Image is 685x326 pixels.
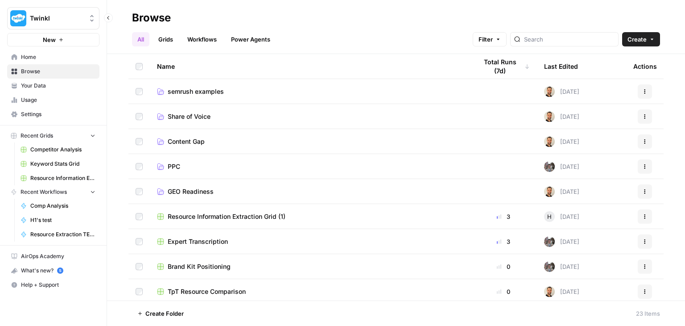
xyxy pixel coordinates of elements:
span: Comp Analysis [30,202,95,210]
span: Share of Voice [168,112,210,121]
a: Competitor Analysis [17,142,99,157]
span: Home [21,53,95,61]
div: 3 [477,212,530,221]
span: AirOps Academy [21,252,95,260]
button: Help + Support [7,278,99,292]
a: Comp Analysis [17,199,99,213]
button: New [7,33,99,46]
a: H1's test [17,213,99,227]
img: a2mlt6f1nb2jhzcjxsuraj5rj4vi [544,236,555,247]
span: PPC [168,162,180,171]
a: Browse [7,64,99,79]
button: Recent Workflows [7,185,99,199]
span: Usage [21,96,95,104]
a: Settings [7,107,99,121]
a: 5 [57,267,63,274]
span: Create [627,35,647,44]
span: H1's test [30,216,95,224]
img: a2mlt6f1nb2jhzcjxsuraj5rj4vi [544,161,555,172]
span: Recent Workflows [21,188,67,196]
div: [DATE] [544,236,579,247]
span: Filter [479,35,493,44]
input: Search [524,35,615,44]
a: Keyword Stats Grid [17,157,99,171]
span: Expert Transcription [168,237,228,246]
a: Resource Information Extraction and Descriptions [17,171,99,185]
div: [DATE] [544,111,579,122]
button: Create [622,32,660,46]
img: ggqkytmprpadj6gr8422u7b6ymfp [544,111,555,122]
div: [DATE] [544,261,579,272]
span: Your Data [21,82,95,90]
span: GEO Readiness [168,187,214,196]
div: Total Runs (7d) [477,54,530,79]
div: [DATE] [544,186,579,197]
span: Twinkl [30,14,84,23]
img: Twinkl Logo [10,10,26,26]
div: [DATE] [544,161,579,172]
span: Brand Kit Positioning [168,262,231,271]
span: TpT Resource Comparison [168,287,246,296]
div: [DATE] [544,211,579,222]
div: Browse [132,11,171,25]
span: Settings [21,110,95,118]
button: Workspace: Twinkl [7,7,99,29]
a: Resource Information Extraction Grid (1) [157,212,463,221]
div: [DATE] [544,136,579,147]
button: What's new? 5 [7,263,99,278]
img: a2mlt6f1nb2jhzcjxsuraj5rj4vi [544,261,555,272]
div: [DATE] [544,86,579,97]
a: Usage [7,93,99,107]
button: Create Folder [132,306,189,321]
span: New [43,35,56,44]
span: Content Gap [168,137,205,146]
a: Workflows [182,32,222,46]
div: Last Edited [544,54,578,79]
a: Power Agents [226,32,276,46]
text: 5 [59,268,61,273]
div: 0 [477,287,530,296]
a: semrush examples [157,87,463,96]
a: Your Data [7,79,99,93]
span: Browse [21,67,95,75]
a: Resource Extraction TEST [17,227,99,242]
a: Brand Kit Positioning [157,262,463,271]
div: Actions [633,54,657,79]
img: ggqkytmprpadj6gr8422u7b6ymfp [544,86,555,97]
div: 3 [477,237,530,246]
div: 23 Items [636,309,660,318]
span: Resource Information Extraction and Descriptions [30,174,95,182]
img: ggqkytmprpadj6gr8422u7b6ymfp [544,136,555,147]
a: Share of Voice [157,112,463,121]
button: Recent Grids [7,129,99,142]
span: Resource Extraction TEST [30,230,95,238]
span: Keyword Stats Grid [30,160,95,168]
a: All [132,32,149,46]
span: H [547,212,552,221]
div: [DATE] [544,286,579,297]
a: Content Gap [157,137,463,146]
a: PPC [157,162,463,171]
div: What's new? [8,264,99,277]
a: Home [7,50,99,64]
a: TpT Resource Comparison [157,287,463,296]
span: Competitor Analysis [30,146,95,154]
a: GEO Readiness [157,187,463,196]
span: semrush examples [168,87,224,96]
span: Create Folder [145,309,184,318]
div: Name [157,54,463,79]
a: Expert Transcription [157,237,463,246]
span: Help + Support [21,281,95,289]
a: AirOps Academy [7,249,99,263]
div: 0 [477,262,530,271]
button: Filter [473,32,507,46]
a: Grids [153,32,178,46]
span: Recent Grids [21,132,53,140]
img: ggqkytmprpadj6gr8422u7b6ymfp [544,286,555,297]
span: Resource Information Extraction Grid (1) [168,212,285,221]
img: ggqkytmprpadj6gr8422u7b6ymfp [544,186,555,197]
